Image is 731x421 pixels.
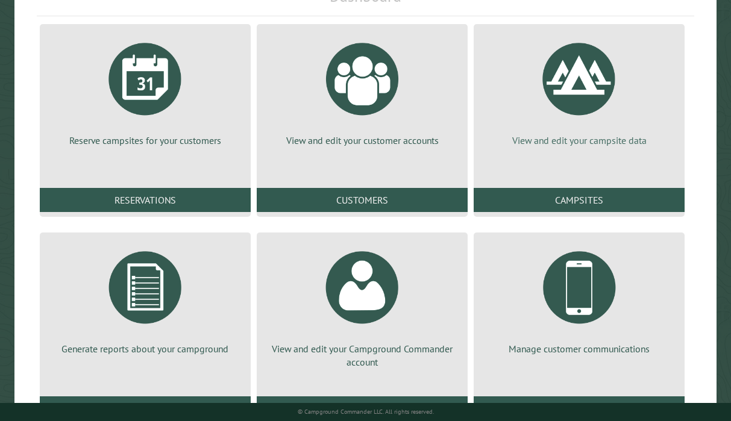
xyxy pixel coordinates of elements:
a: Reports [40,396,251,420]
a: View and edit your customer accounts [271,34,453,147]
a: View and edit your Campground Commander account [271,242,453,369]
a: Manage customer communications [488,242,670,355]
p: View and edit your Campground Commander account [271,342,453,369]
a: Communications [474,396,685,420]
a: Generate reports about your campground [54,242,236,355]
a: View and edit your campsite data [488,34,670,147]
a: Campsites [474,188,685,212]
a: Reserve campsites for your customers [54,34,236,147]
p: View and edit your campsite data [488,134,670,147]
p: View and edit your customer accounts [271,134,453,147]
p: Manage customer communications [488,342,670,355]
a: Customers [257,188,468,212]
p: Reserve campsites for your customers [54,134,236,147]
a: Account [257,396,468,420]
small: © Campground Commander LLC. All rights reserved. [298,408,434,416]
a: Reservations [40,188,251,212]
p: Generate reports about your campground [54,342,236,355]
